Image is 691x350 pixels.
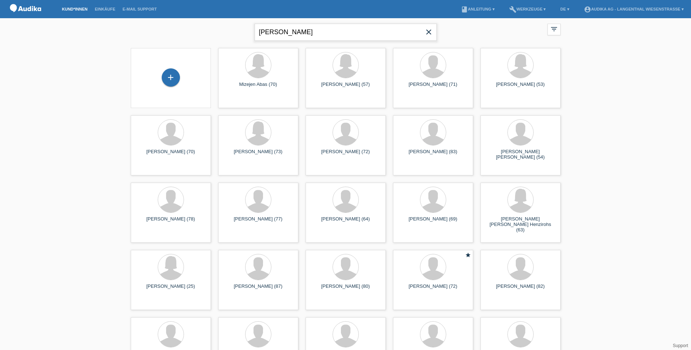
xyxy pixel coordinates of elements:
[311,216,380,228] div: [PERSON_NAME] (64)
[311,149,380,160] div: [PERSON_NAME] (72)
[486,81,555,93] div: [PERSON_NAME] (53)
[550,25,558,33] i: filter_list
[461,6,468,13] i: book
[224,81,293,93] div: Mizejen Abas (70)
[224,283,293,295] div: [PERSON_NAME] (87)
[7,14,44,20] a: POS — MF Group
[673,343,688,348] a: Support
[224,216,293,228] div: [PERSON_NAME] (77)
[224,149,293,160] div: [PERSON_NAME] (73)
[457,7,498,11] a: bookAnleitung ▾
[137,216,205,228] div: [PERSON_NAME] (78)
[557,7,573,11] a: DE ▾
[399,216,467,228] div: [PERSON_NAME] (69)
[486,216,555,229] div: [PERSON_NAME] [PERSON_NAME] Henzirohs (63)
[486,283,555,295] div: [PERSON_NAME] (82)
[486,149,555,160] div: [PERSON_NAME] [PERSON_NAME] (54)
[399,81,467,93] div: [PERSON_NAME] (71)
[399,283,467,295] div: [PERSON_NAME] (72)
[399,149,467,160] div: [PERSON_NAME] (83)
[255,24,437,41] input: Suche...
[119,7,161,11] a: E-Mail Support
[162,71,180,84] div: Kund*in hinzufügen
[311,81,380,93] div: [PERSON_NAME] (57)
[506,7,550,11] a: buildWerkzeuge ▾
[465,252,471,258] i: star
[424,28,433,36] i: close
[58,7,91,11] a: Kund*innen
[311,283,380,295] div: [PERSON_NAME] (80)
[580,7,687,11] a: account_circleAudika AG - Langenthal Wiesenstrasse ▾
[584,6,591,13] i: account_circle
[137,149,205,160] div: [PERSON_NAME] (70)
[509,6,517,13] i: build
[91,7,119,11] a: Einkäufe
[137,283,205,295] div: [PERSON_NAME] (25)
